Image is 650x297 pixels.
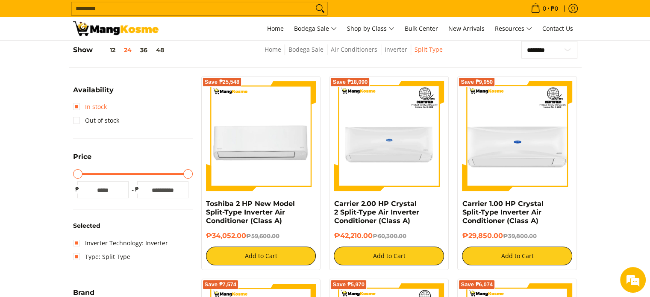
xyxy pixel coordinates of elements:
span: We're online! [50,92,118,179]
a: Bodega Sale [288,45,324,53]
button: 24 [120,47,136,53]
a: Inverter Technology: Inverter [73,236,168,250]
span: Save ₱6,074 [461,282,493,287]
nav: Main Menu [167,17,577,40]
a: Type: Split Type [73,250,130,264]
span: ₱0 [550,6,559,12]
span: Resources [495,24,532,34]
a: Bulk Center [400,17,442,40]
img: Toshiba 2 HP New Model Split-Type Inverter Air Conditioner (Class A) [206,81,316,191]
textarea: Type your message and hit 'Enter' [4,203,163,232]
del: ₱39,800.00 [503,232,536,239]
div: Chat with us now [44,48,144,59]
a: Inverter [385,45,407,53]
button: Add to Cart [462,247,572,265]
span: • [528,4,561,13]
div: Minimize live chat window [140,4,161,25]
a: Contact Us [538,17,577,40]
span: ₱ [133,185,141,194]
a: Carrier 2.00 HP Crystal 2 Split-Type Air Inverter Conditioner (Class A) [334,200,419,225]
span: Save ₱7,574 [205,282,237,287]
a: Carrier 1.00 HP Crystal Split-Type Inverter Air Conditioner (Class A) [462,200,543,225]
a: Home [263,17,288,40]
a: Bodega Sale [290,17,341,40]
span: Save ₱25,548 [205,79,240,85]
img: Carrier 2.00 HP Crystal 2 Split-Type Air Inverter Conditioner (Class A) [334,81,444,191]
a: Air Conditioners [331,45,377,53]
img: Bodega Sale Aircon l Mang Kosme: Home Appliances Warehouse Sale [73,21,159,36]
a: New Arrivals [444,17,489,40]
span: Bulk Center [405,24,438,32]
span: Bodega Sale [294,24,337,34]
button: Add to Cart [334,247,444,265]
a: Shop by Class [343,17,399,40]
button: 12 [93,47,120,53]
a: In stock [73,100,107,114]
span: ₱ [73,185,82,194]
nav: Breadcrumbs [212,44,496,64]
span: Save ₱18,090 [332,79,368,85]
a: Toshiba 2 HP New Model Split-Type Inverter Air Conditioner (Class A) [206,200,295,225]
span: Availability [73,87,114,94]
h6: ₱42,210.00 [334,232,444,240]
img: Carrier 1.00 HP Crystal Split-Type Inverter Air Conditioner (Class A) [462,81,572,191]
h6: ₱29,850.00 [462,232,572,240]
a: Home [265,45,281,53]
span: Split Type [415,44,443,55]
button: 48 [152,47,168,53]
span: Home [267,24,284,32]
span: Contact Us [542,24,573,32]
span: New Arrivals [448,24,485,32]
span: Shop by Class [347,24,394,34]
h6: Selected [73,222,193,230]
a: Out of stock [73,114,119,127]
summary: Open [73,153,91,167]
span: Price [73,153,91,160]
span: Save ₱5,970 [332,282,365,287]
button: Add to Cart [206,247,316,265]
summary: Open [73,87,114,100]
del: ₱59,600.00 [246,232,279,239]
h6: ₱34,052.00 [206,232,316,240]
button: 36 [136,47,152,53]
span: Save ₱9,950 [461,79,493,85]
span: 0 [541,6,547,12]
h5: Show [73,46,168,54]
button: Search [313,2,327,15]
a: Resources [491,17,536,40]
del: ₱60,300.00 [372,232,406,239]
span: Brand [73,289,94,296]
